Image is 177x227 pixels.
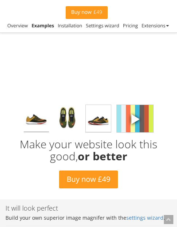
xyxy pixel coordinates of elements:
[5,205,172,212] h3: It will look perfect
[78,149,127,164] b: or better
[31,22,54,29] a: Examples
[58,22,82,29] a: Installation
[55,105,80,132] img: Magic Zoom Plus - Examples
[142,22,169,29] a: Extensions
[86,105,111,132] img: Magic Zoom Plus - Examples
[24,105,49,132] img: Magic Zoom Plus - Examples
[7,22,28,29] a: Overview
[5,138,172,162] h2: Make your website look this good,
[66,6,108,19] a: Buy now£49
[92,9,102,15] span: £49
[5,214,172,222] p: Build your own superior image magnifer with the .
[123,22,138,29] a: Pricing
[86,22,119,29] a: Settings wizard
[117,105,153,132] img: Magic Zoom Plus - Examples
[59,171,118,188] a: Buy now £49
[126,214,163,221] a: settings wizard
